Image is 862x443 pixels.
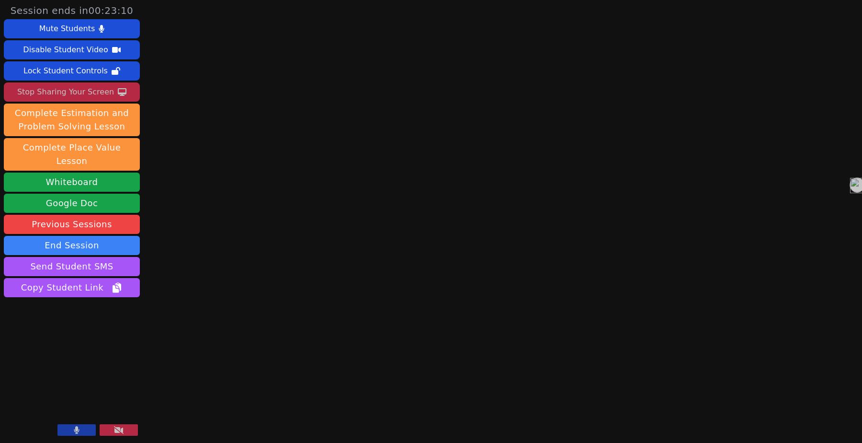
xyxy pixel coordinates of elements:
[4,278,140,297] button: Copy Student Link
[4,82,140,102] button: Stop Sharing Your Screen
[4,104,140,136] button: Complete Estimation and Problem Solving Lesson
[4,19,140,38] button: Mute Students
[11,4,134,17] span: Session ends in
[4,173,140,192] button: Whiteboard
[4,257,140,276] button: Send Student SMS
[39,21,95,36] div: Mute Students
[4,61,140,81] button: Lock Student Controls
[17,84,114,100] div: Stop Sharing Your Screen
[89,5,134,16] time: 00:23:10
[4,215,140,234] a: Previous Sessions
[23,42,108,58] div: Disable Student Video
[23,63,108,79] div: Lock Student Controls
[4,236,140,255] button: End Session
[4,138,140,171] button: Complete Place Value Lesson
[4,194,140,213] a: Google Doc
[21,281,123,294] span: Copy Student Link
[4,40,140,59] button: Disable Student Video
